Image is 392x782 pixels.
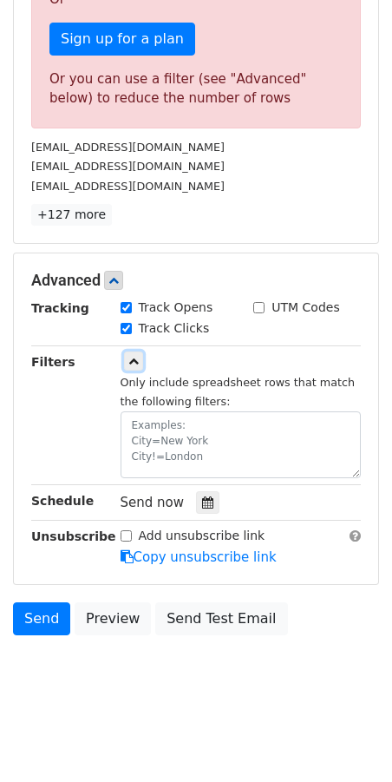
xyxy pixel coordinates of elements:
small: [EMAIL_ADDRESS][DOMAIN_NAME] [31,160,225,173]
label: Add unsubscribe link [139,527,265,545]
label: Track Opens [139,299,213,317]
strong: Filters [31,355,75,369]
label: Track Clicks [139,319,210,338]
a: Sign up for a plan [49,23,195,56]
span: Send now [121,495,185,510]
a: Send Test Email [155,602,287,635]
a: +127 more [31,204,112,226]
strong: Schedule [31,494,94,508]
h5: Advanced [31,271,361,290]
label: UTM Codes [271,299,339,317]
small: [EMAIL_ADDRESS][DOMAIN_NAME] [31,180,225,193]
small: Only include spreadsheet rows that match the following filters: [121,376,356,409]
a: Preview [75,602,151,635]
strong: Unsubscribe [31,529,116,543]
strong: Tracking [31,301,89,315]
small: [EMAIL_ADDRESS][DOMAIN_NAME] [31,141,225,154]
a: Copy unsubscribe link [121,549,277,565]
div: Or you can use a filter (see "Advanced" below) to reduce the number of rows [49,69,343,108]
a: Send [13,602,70,635]
iframe: Chat Widget [305,699,392,782]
